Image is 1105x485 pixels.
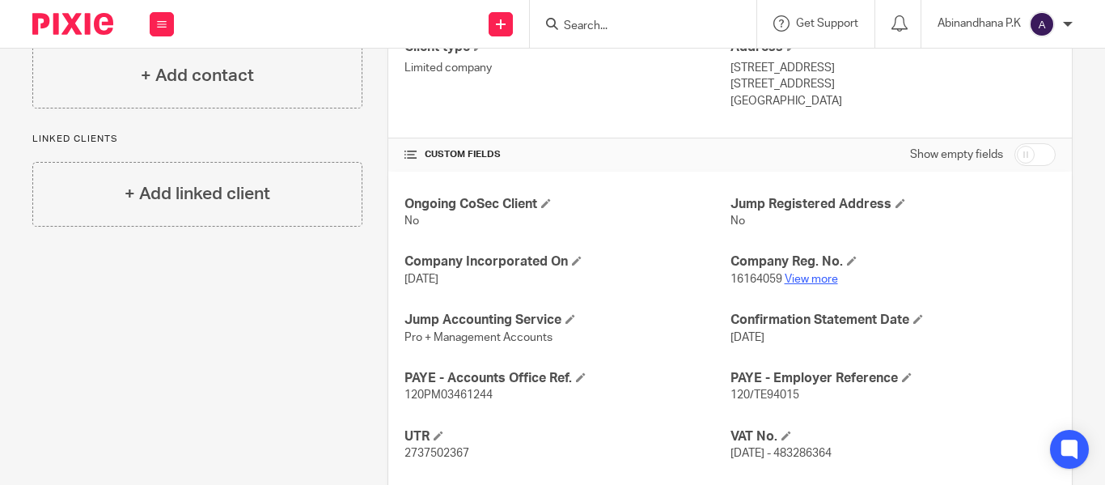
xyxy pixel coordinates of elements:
[404,389,493,401] span: 120PM03461244
[730,93,1056,109] p: [GEOGRAPHIC_DATA]
[730,370,1056,387] h4: PAYE - Employer Reference
[404,274,438,285] span: [DATE]
[562,19,708,34] input: Search
[730,253,1056,270] h4: Company Reg. No.
[404,196,730,213] h4: Ongoing CoSec Client
[730,312,1056,329] h4: Confirmation Statement Date
[910,147,1003,163] label: Show empty fields
[730,60,1056,76] p: [STREET_ADDRESS]
[1029,11,1055,37] img: svg%3E
[938,15,1021,32] p: Abinandhana P.K
[730,389,799,401] span: 120/TE94015
[404,148,730,161] h4: CUSTOM FIELDS
[404,332,552,343] span: Pro + Management Accounts
[730,448,832,459] span: [DATE] - 483286364
[404,312,730,329] h4: Jump Accounting Service
[404,448,469,459] span: 2737502367
[796,18,858,29] span: Get Support
[32,133,362,146] p: Linked clients
[404,60,730,76] p: Limited company
[404,428,730,445] h4: UTR
[730,428,1056,445] h4: VAT No.
[730,76,1056,92] p: [STREET_ADDRESS]
[404,215,419,227] span: No
[404,253,730,270] h4: Company Incorporated On
[141,63,254,88] h4: + Add contact
[785,274,838,285] a: View more
[404,370,730,387] h4: PAYE - Accounts Office Ref.
[32,13,113,35] img: Pixie
[730,274,782,285] span: 16164059
[730,215,745,227] span: No
[730,196,1056,213] h4: Jump Registered Address
[125,181,270,206] h4: + Add linked client
[730,332,764,343] span: [DATE]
